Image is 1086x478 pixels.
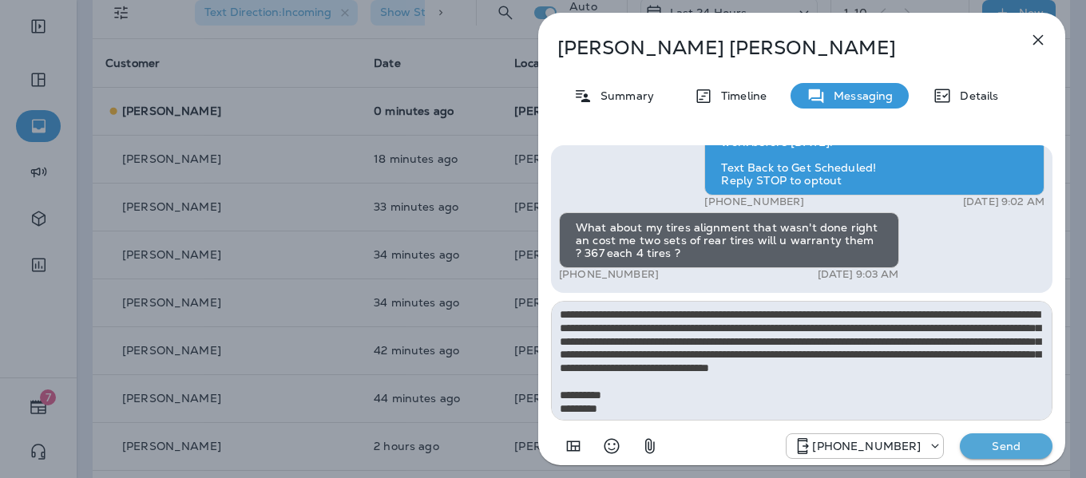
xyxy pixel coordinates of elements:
[826,89,893,102] p: Messaging
[557,430,589,462] button: Add in a premade template
[812,440,921,452] p: [PHONE_NUMBER]
[818,268,899,281] p: [DATE] 9:03 AM
[596,430,628,462] button: Select an emoji
[559,268,659,281] p: [PHONE_NUMBER]
[787,437,943,456] div: +1 (813) 428-9920
[973,439,1040,453] p: Send
[557,37,993,59] p: [PERSON_NAME] [PERSON_NAME]
[963,196,1044,208] p: [DATE] 9:02 AM
[593,89,654,102] p: Summary
[713,89,767,102] p: Timeline
[952,89,998,102] p: Details
[704,196,804,208] p: [PHONE_NUMBER]
[559,212,899,268] div: What about my tires alignment that wasn't done right an cost me two sets of rear tires will u war...
[960,433,1052,459] button: Send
